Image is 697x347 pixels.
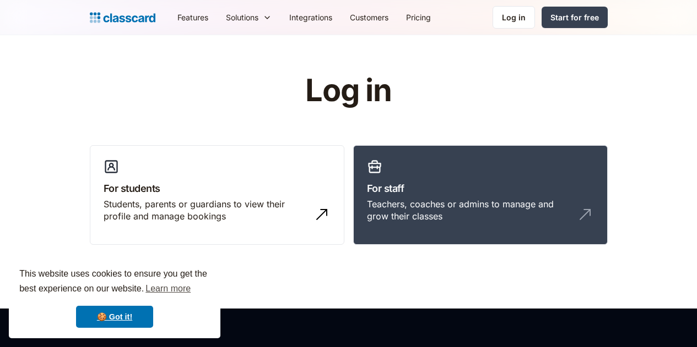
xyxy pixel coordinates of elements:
div: Solutions [217,5,280,30]
a: Log in [493,6,535,29]
div: Students, parents or guardians to view their profile and manage bookings [104,198,309,223]
span: This website uses cookies to ensure you get the best experience on our website. [19,267,210,297]
h3: For staff [367,181,594,196]
div: cookieconsent [9,257,220,338]
a: learn more about cookies [144,280,192,297]
a: For studentsStudents, parents or guardians to view their profile and manage bookings [90,145,344,245]
div: Teachers, coaches or admins to manage and grow their classes [367,198,572,223]
div: Solutions [226,12,258,23]
div: Start for free [550,12,599,23]
a: Pricing [397,5,440,30]
h1: Log in [174,74,523,108]
a: Customers [341,5,397,30]
div: Log in [502,12,526,23]
a: Integrations [280,5,341,30]
a: dismiss cookie message [76,306,153,328]
h3: For students [104,181,331,196]
a: Features [169,5,217,30]
a: home [90,10,155,25]
a: Start for free [542,7,608,28]
a: For staffTeachers, coaches or admins to manage and grow their classes [353,145,608,245]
